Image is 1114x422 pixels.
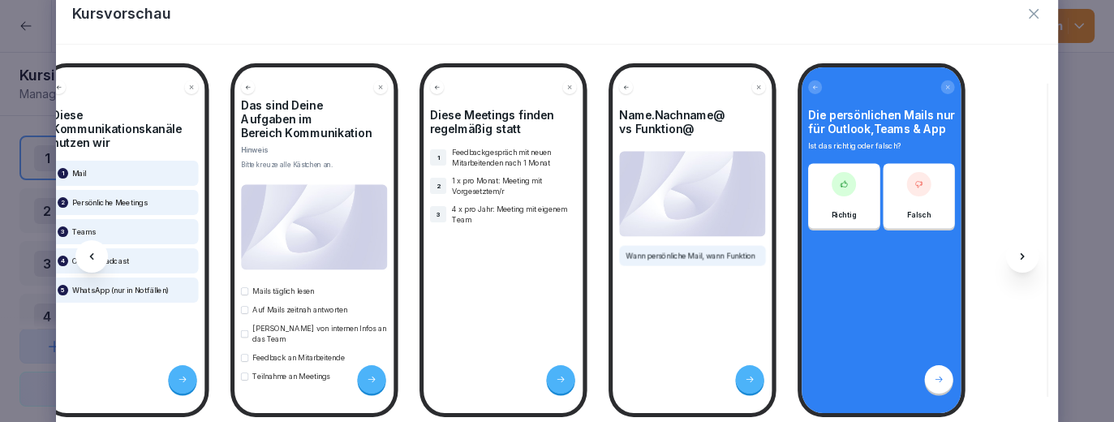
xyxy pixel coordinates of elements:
[452,147,577,168] p: Feedbackgespräch mit neuen Mitarbeitenden nach 1 Monat
[241,160,388,170] div: Bitte kreuze alle Kästchen an.
[72,2,171,24] p: Kursvorschau
[436,209,440,218] p: 3
[241,98,388,140] h4: Das sind Deine Aufgaben im Bereich Kommunikation
[437,153,439,161] p: 1
[831,209,856,221] p: Richtig
[452,175,577,196] p: 1 x pro Monat: Meeting mit Vorgesetztem/r
[241,184,388,270] img: ImageAndTextPreview.jpg
[436,181,440,190] p: 2
[808,140,955,152] p: Ist das richtig oder falsch?
[52,108,199,149] h4: Diese Kommunikationskanäle nutzen wir
[61,256,65,266] p: 4
[62,169,64,179] p: 1
[241,144,388,155] p: Hinweis
[626,251,759,261] p: Wann persönliche Mail, wann Funktion
[252,305,347,316] p: Auf Mails zeitnah antworten
[252,372,330,382] p: Teilnahme an Meetings
[72,227,96,237] p: Teams
[72,286,169,295] p: WhatsApp (nur in Notfällen)
[907,209,931,221] p: Falsch
[619,108,766,136] h4: Name.Nachname@ vs Funktion@
[72,169,86,179] p: Mail
[72,256,129,266] p: Ordio broadcast
[252,353,345,364] p: Feedback an Mitarbeitende
[252,324,388,345] p: [PERSON_NAME] von internen Infos an das Team
[619,151,766,237] img: Bild und Text Vorschau
[252,286,314,297] p: Mails täglich lesen
[61,286,65,295] p: 5
[61,227,65,237] p: 3
[808,108,955,136] h4: Die persönlichen Mails nur für Outlook,Teams & App
[452,204,577,225] p: 4 x pro Jahr: Meeting mit eigenem Team
[430,108,577,136] h4: Diese Meetings finden regelmäßig statt
[61,198,65,208] p: 2
[72,198,148,208] p: Persönliche Meetings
